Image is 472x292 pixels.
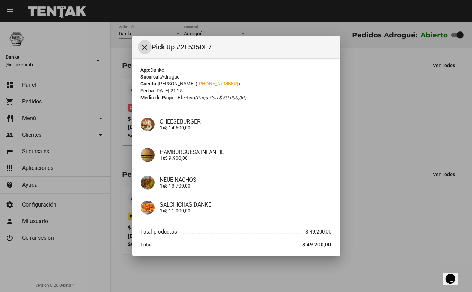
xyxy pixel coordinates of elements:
[198,81,239,86] a: [PHONE_NUMBER]
[141,43,149,52] mat-icon: Cerrar
[160,125,332,130] p: $ 14.600,00
[141,73,332,80] div: Adrogué
[141,87,332,94] div: [DATE] 21:25
[160,208,165,213] b: 1x
[141,148,155,162] img: 6f108d35-abce-41c7-ad10-fa0d8b27152e.png
[141,74,161,80] strong: Sucursal:
[141,88,156,93] strong: Fecha:
[160,155,165,161] b: 1x
[141,66,332,73] div: Danke
[178,94,246,101] span: Efectivo
[141,94,175,101] strong: Medio de Pago:
[160,118,332,125] h4: CHEESEBURGER
[141,81,158,86] strong: Cuenta:
[141,176,155,190] img: ce274695-1ce7-40c2-b596-26e3d80ba656.png
[160,125,165,130] b: 1x
[141,67,151,73] strong: App:
[443,264,465,285] iframe: chat widget
[160,183,332,189] p: $ 13.700,00
[160,149,332,155] h4: HAMBURGUESA INFANTIL
[141,118,155,131] img: eb7e7812-101c-4ce3-b4d5-6061c3a10de0.png
[141,80,332,87] div: [PERSON_NAME] ( )
[160,183,165,189] b: 1x
[141,201,155,215] img: 8fe0db0c-d61a-485b-adda-8f219c6c2b79.png
[160,155,332,161] p: $ 9.900,00
[141,226,332,238] li: Total productos $ 49.200,00
[195,95,246,100] i: (Paga con $ 50.000,00)
[160,176,332,183] h4: NEUE NACHOS
[141,238,332,251] li: Total $ 49.200,00
[160,208,332,213] p: $ 11.000,00
[152,42,334,53] span: Pick Up #2E535DE7
[160,201,332,208] h4: SALCHICHAS DANKE
[138,40,152,54] button: Cerrar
